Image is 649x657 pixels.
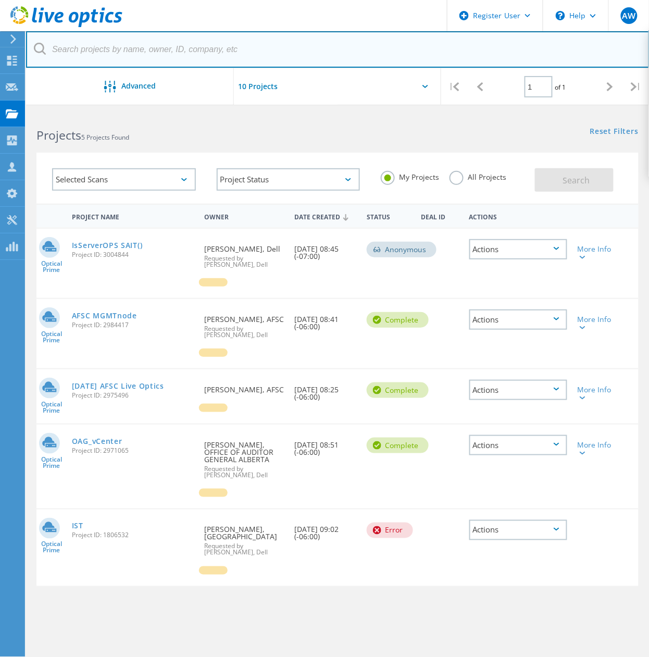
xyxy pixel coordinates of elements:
[469,309,567,330] div: Actions
[36,456,67,469] span: Optical Prime
[469,239,567,259] div: Actions
[555,83,566,92] span: of 1
[204,543,284,556] span: Requested by [PERSON_NAME], Dell
[469,435,567,455] div: Actions
[36,331,67,343] span: Optical Prime
[535,168,614,192] button: Search
[72,322,194,328] span: Project ID: 2984417
[36,261,67,273] span: Optical Prime
[469,520,567,540] div: Actions
[367,523,413,538] div: Error
[81,133,129,142] span: 5 Projects Found
[464,206,572,226] div: Actions
[121,82,156,90] span: Advanced
[450,171,506,181] label: All Projects
[290,369,362,411] div: [DATE] 08:25 (-06:00)
[10,22,122,29] a: Live Optics Dashboard
[469,380,567,400] div: Actions
[290,299,362,341] div: [DATE] 08:41 (-06:00)
[622,11,635,20] span: AW
[563,175,590,186] span: Search
[578,316,615,330] div: More Info
[416,206,464,226] div: Deal Id
[72,242,143,249] a: IsServerOPS SAIT()
[72,523,83,530] a: IST
[72,252,194,258] span: Project ID: 3004844
[72,392,194,399] span: Project ID: 2975496
[67,206,199,226] div: Project Name
[623,68,649,105] div: |
[199,206,289,226] div: Owner
[199,229,289,278] div: [PERSON_NAME], Dell
[441,68,467,105] div: |
[199,510,289,566] div: [PERSON_NAME], [GEOGRAPHIC_DATA]
[290,425,362,466] div: [DATE] 08:51 (-06:00)
[290,510,362,551] div: [DATE] 09:02 (-06:00)
[72,382,164,390] a: [DATE] AFSC Live Optics
[199,425,289,489] div: [PERSON_NAME], OFFICE OF AUDITOR GENERAL ALBERTA
[290,206,362,226] div: Date Created
[199,299,289,349] div: [PERSON_NAME], AFSC
[578,441,615,456] div: More Info
[204,326,284,338] span: Requested by [PERSON_NAME], Dell
[367,242,436,257] div: Anonymous
[367,438,429,453] div: Complete
[72,438,122,445] a: OAG_vCenter
[72,448,194,454] span: Project ID: 2971065
[590,128,639,137] a: Reset Filters
[217,168,360,191] div: Project Status
[52,168,196,191] div: Selected Scans
[36,401,67,414] span: Optical Prime
[367,312,429,328] div: Complete
[556,11,565,20] svg: \n
[72,312,137,319] a: AFSC MGMTnode
[204,466,284,478] span: Requested by [PERSON_NAME], Dell
[199,369,289,404] div: [PERSON_NAME], AFSC
[367,382,429,398] div: Complete
[361,206,416,226] div: Status
[578,245,615,260] div: More Info
[381,171,439,181] label: My Projects
[72,532,194,539] span: Project ID: 1806532
[36,541,67,554] span: Optical Prime
[204,255,284,268] span: Requested by [PERSON_NAME], Dell
[290,229,362,270] div: [DATE] 08:45 (-07:00)
[578,386,615,401] div: More Info
[36,127,81,143] b: Projects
